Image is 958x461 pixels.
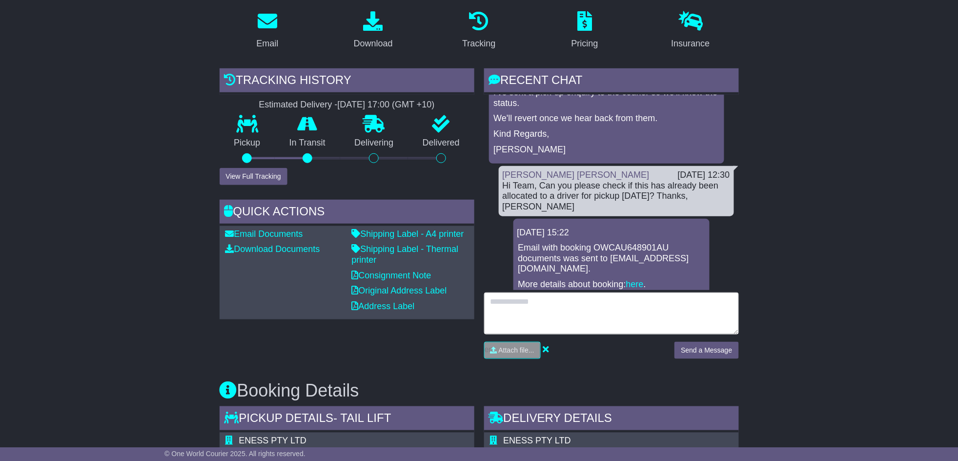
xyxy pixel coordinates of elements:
a: here [626,279,644,289]
h3: Booking Details [220,381,739,400]
a: Pricing [565,8,605,54]
a: Download [347,8,399,54]
a: Insurance [665,8,716,54]
p: Delivering [340,138,408,148]
a: Shipping Label - Thermal printer [352,244,459,265]
p: [PERSON_NAME] [494,145,719,155]
div: Tracking history [220,68,474,95]
a: Address Label [352,301,415,311]
div: Quick Actions [220,200,474,226]
div: RECENT CHAT [484,68,739,95]
div: Download [354,37,393,50]
div: Estimated Delivery - [220,100,474,110]
div: [DATE] 12:30 [678,170,730,181]
p: I've sent a pick-up enquiry to the courier so we'll know the status. [494,87,719,108]
p: We'll revert once we hear back from them. [494,113,719,124]
p: More details about booking: . [518,279,705,290]
p: Kind Regards, [494,129,719,140]
span: © One World Courier 2025. All rights reserved. [164,450,306,458]
a: [PERSON_NAME] [PERSON_NAME] [503,170,650,180]
div: [DATE] 15:22 [517,228,706,238]
div: Pricing [571,37,598,50]
span: ENESS PTY LTD [504,436,571,445]
div: [DATE] 17:00 (GMT +10) [338,100,435,110]
a: Email Documents [225,229,303,239]
a: Shipping Label - A4 printer [352,229,464,239]
div: Tracking [462,37,495,50]
button: Send a Message [674,342,738,359]
div: Email [256,37,278,50]
a: Tracking [456,8,502,54]
div: Delivery Details [484,406,739,433]
a: Email [250,8,285,54]
a: Consignment Note [352,271,431,280]
div: Pickup Details [220,406,474,433]
p: In Transit [275,138,340,148]
button: View Full Tracking [220,168,287,185]
p: Delivered [408,138,474,148]
span: ENESS PTY LTD [239,436,306,445]
p: Pickup [220,138,275,148]
p: Email with booking OWCAU648901AU documents was sent to [EMAIL_ADDRESS][DOMAIN_NAME]. [518,243,705,274]
div: Hi Team, Can you please check if this has already been allocated to a driver for pickup [DATE]? T... [503,181,730,212]
a: Original Address Label [352,286,447,295]
span: - Tail Lift [333,411,391,424]
div: Insurance [672,37,710,50]
a: Download Documents [225,244,320,254]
